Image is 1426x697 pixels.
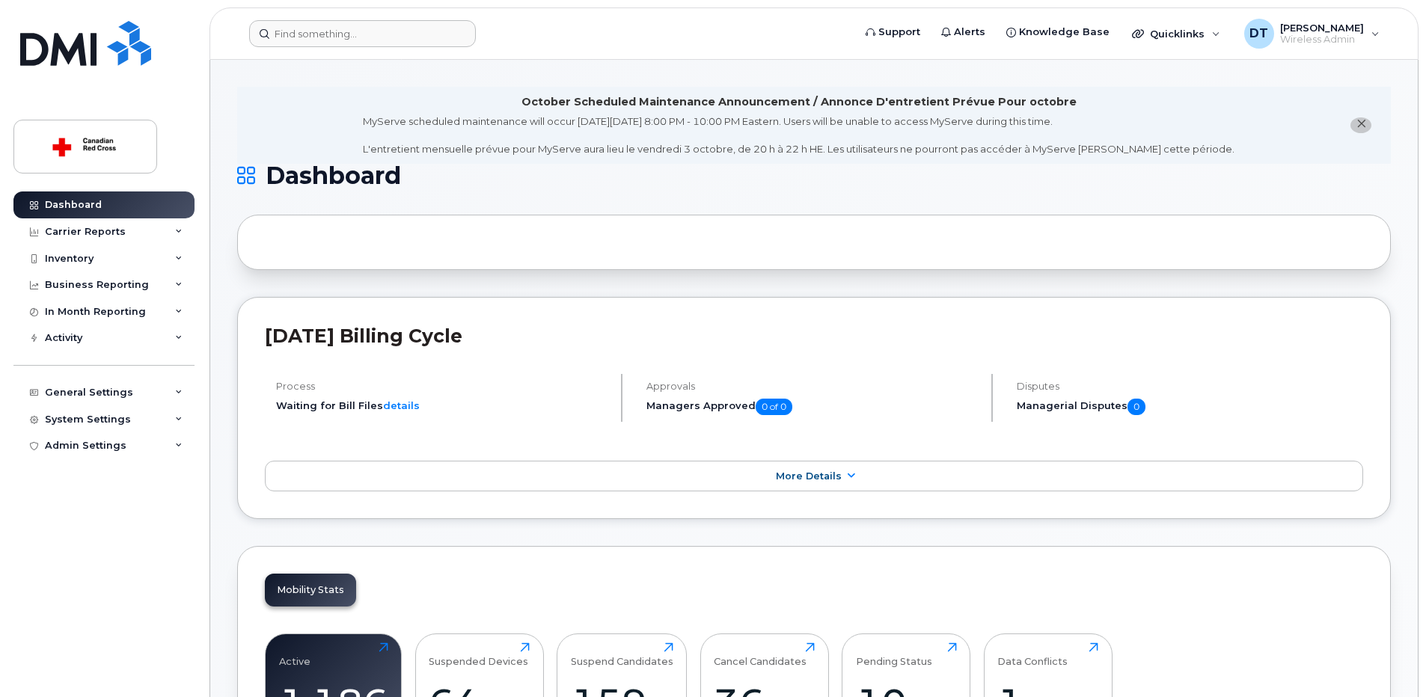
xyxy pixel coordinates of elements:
[714,642,807,667] div: Cancel Candidates
[429,642,528,667] div: Suspended Devices
[265,325,1363,347] h2: [DATE] Billing Cycle
[1017,381,1363,392] h4: Disputes
[646,399,979,415] h5: Managers Approved
[776,470,842,482] span: More Details
[363,114,1234,156] div: MyServe scheduled maintenance will occur [DATE][DATE] 8:00 PM - 10:00 PM Eastern. Users will be u...
[276,381,608,392] h4: Process
[1017,399,1363,415] h5: Managerial Disputes
[756,399,792,415] span: 0 of 0
[279,642,310,667] div: Active
[997,642,1068,667] div: Data Conflicts
[266,165,401,187] span: Dashboard
[276,399,608,413] li: Waiting for Bill Files
[521,94,1077,110] div: October Scheduled Maintenance Announcement / Annonce D'entretient Prévue Pour octobre
[1350,117,1371,133] button: close notification
[1127,399,1145,415] span: 0
[571,642,673,667] div: Suspend Candidates
[646,381,979,392] h4: Approvals
[856,642,932,667] div: Pending Status
[383,399,420,411] a: details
